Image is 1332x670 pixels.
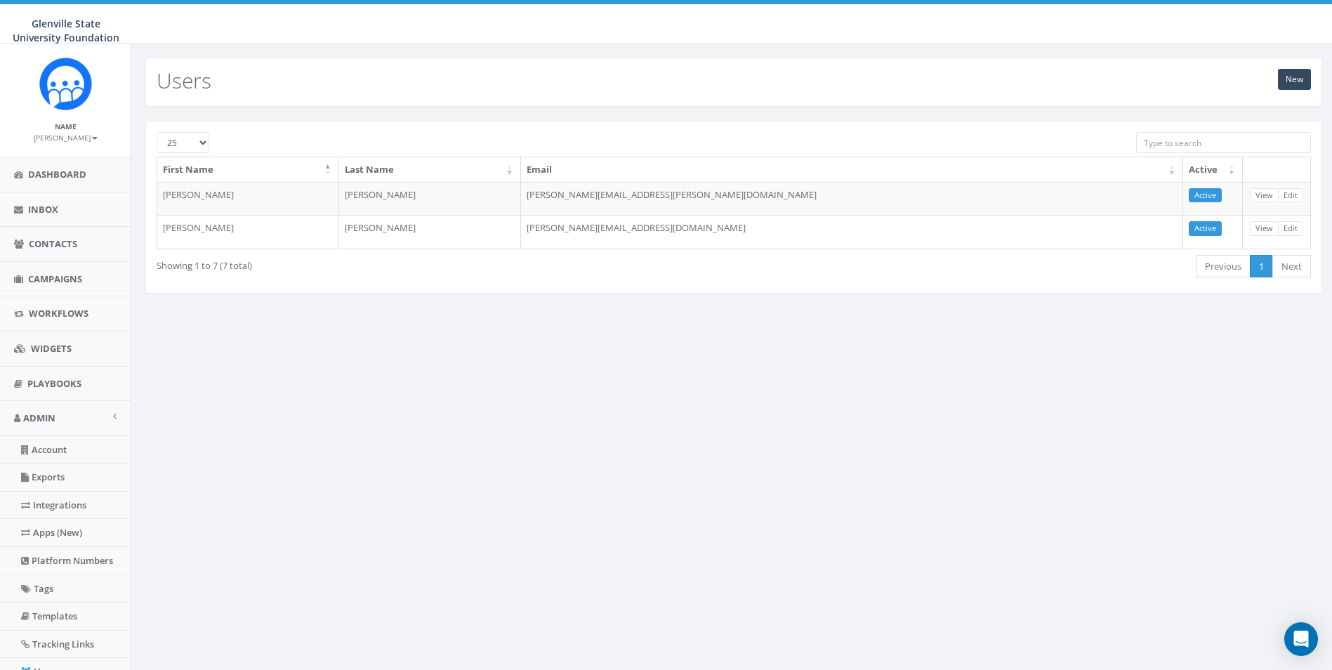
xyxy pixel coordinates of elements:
[28,272,82,285] span: Campaigns
[339,157,521,182] th: Last Name: activate to sort column ascending
[34,133,98,143] small: [PERSON_NAME]
[1278,221,1303,236] a: Edit
[521,182,1183,216] td: [PERSON_NAME][EMAIL_ADDRESS][PERSON_NAME][DOMAIN_NAME]
[157,215,339,249] td: [PERSON_NAME]
[1278,69,1311,90] a: New
[1183,157,1243,182] th: Active: activate to sort column ascending
[34,131,98,143] a: [PERSON_NAME]
[1189,221,1222,236] a: Active
[29,307,88,320] span: Workflows
[31,342,72,355] span: Widgets
[1196,255,1251,278] a: Previous
[157,69,211,92] h2: Users
[1278,188,1303,203] a: Edit
[339,215,521,249] td: [PERSON_NAME]
[521,157,1183,182] th: Email: activate to sort column ascending
[157,157,339,182] th: First Name: activate to sort column descending
[1136,132,1311,153] input: Type to search
[28,203,58,216] span: Inbox
[55,121,77,131] small: Name
[23,412,55,424] span: Admin
[29,237,77,250] span: Contacts
[157,182,339,216] td: [PERSON_NAME]
[1250,188,1279,203] a: View
[39,58,92,110] img: Rally_Corp_Icon.png
[13,17,119,44] span: Glenville State University Foundation
[157,254,626,272] div: Showing 1 to 7 (7 total)
[521,215,1183,249] td: [PERSON_NAME][EMAIL_ADDRESS][DOMAIN_NAME]
[1272,255,1311,278] a: Next
[1250,221,1279,236] a: View
[27,377,81,390] span: Playbooks
[1250,255,1273,278] a: 1
[28,168,86,180] span: Dashboard
[1284,622,1318,656] div: Open Intercom Messenger
[1189,188,1222,203] a: Active
[339,182,521,216] td: [PERSON_NAME]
